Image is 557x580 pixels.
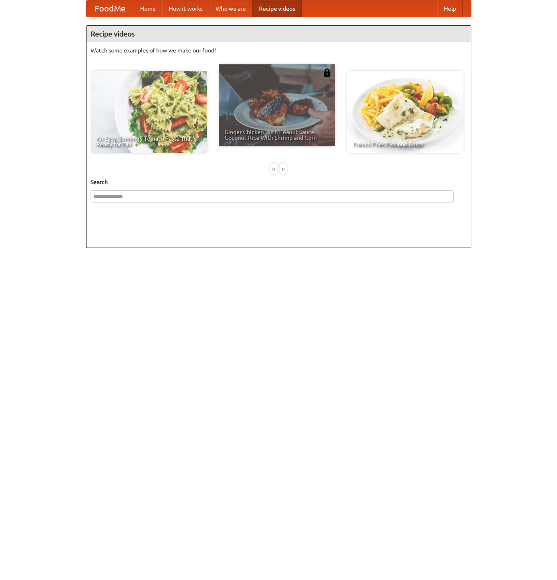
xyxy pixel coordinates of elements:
p: Watch some examples of how we make our food! [91,46,467,55]
div: « [270,164,277,174]
h4: Recipe videos [86,26,471,42]
a: French Fries Fish and Chips [347,71,464,153]
a: Who we are [209,0,252,17]
a: Recipe videos [252,0,302,17]
a: Home [134,0,162,17]
h5: Search [91,178,467,186]
a: How it works [162,0,209,17]
img: 483408.png [323,68,331,77]
a: FoodMe [86,0,134,17]
span: French Fries Fish and Chips [353,141,458,147]
span: An Easy, Summery Tomato Pasta That's Ready for Fall [96,136,201,147]
div: » [280,164,287,174]
a: An Easy, Summery Tomato Pasta That's Ready for Fall [91,71,207,153]
a: Help [437,0,463,17]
